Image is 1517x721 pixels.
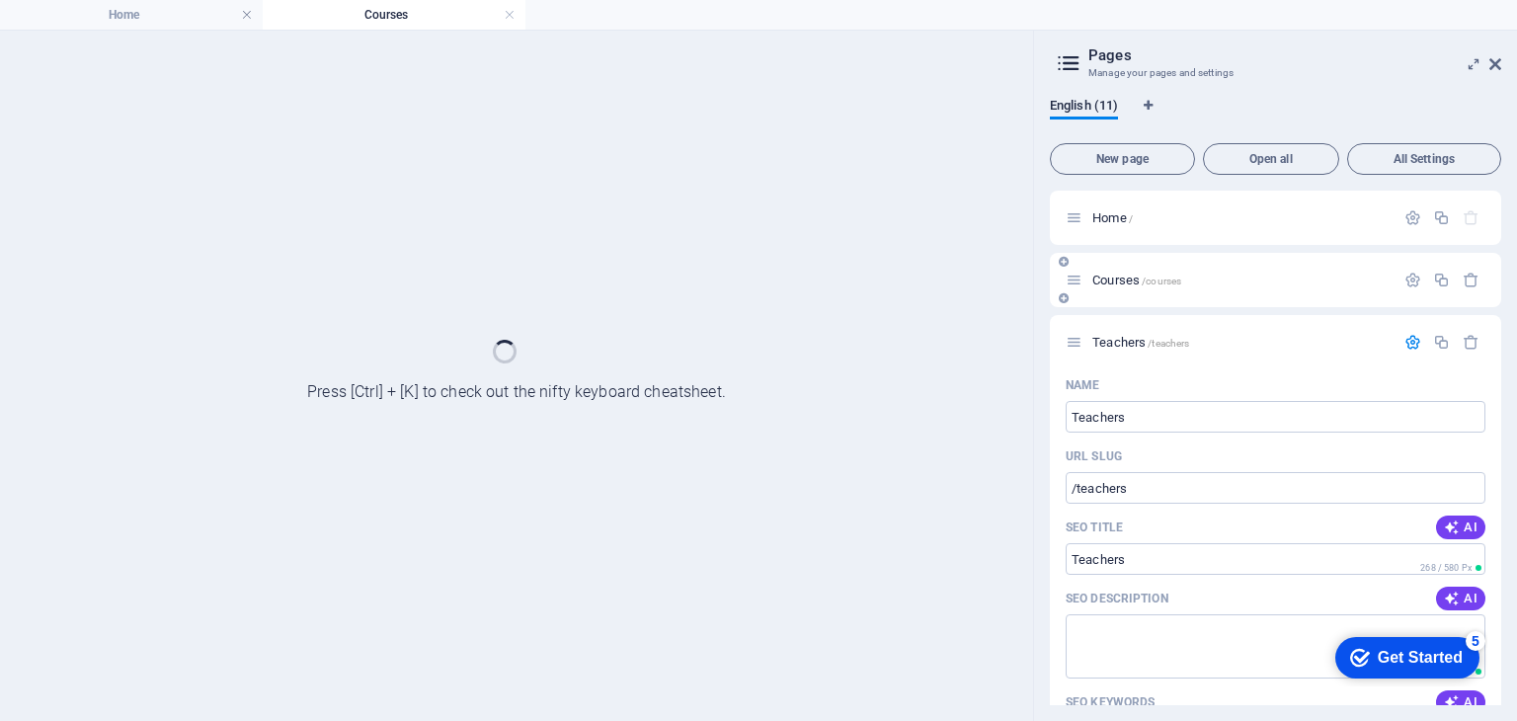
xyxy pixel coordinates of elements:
[1066,694,1155,710] p: SEO Keywords
[58,22,143,40] div: Get Started
[1436,587,1485,610] button: AI
[1066,520,1123,535] p: SEO Title
[1050,143,1195,175] button: New page
[1212,153,1330,165] span: Open all
[1050,98,1501,135] div: Language Tabs
[1433,209,1450,226] div: Duplicate
[16,10,160,51] div: Get Started 5 items remaining, 0% complete
[1066,591,1168,606] label: The text in search results and social media
[1066,448,1122,464] p: URL SLUG
[1050,94,1118,121] span: English (11)
[1066,543,1485,575] input: The page title in search results and browser tabs
[1086,336,1395,349] div: Teachers/teachers
[1088,64,1462,82] h3: Manage your pages and settings
[1404,272,1421,288] div: Settings
[1142,276,1181,286] span: /courses
[1436,690,1485,714] button: AI
[1092,335,1189,350] span: Click to open page
[1066,614,1485,679] textarea: The text in search results and social media
[1066,591,1168,606] p: SEO Description
[1433,272,1450,288] div: Duplicate
[1066,377,1099,393] p: Name
[1347,143,1501,175] button: All Settings
[1092,273,1181,287] span: Courses
[263,4,525,26] h4: Courses
[1463,334,1479,351] div: Remove
[1444,591,1477,606] span: AI
[1066,472,1485,504] input: Last part of the URL for this page
[1416,561,1485,575] span: Calculated pixel length in search results
[1088,46,1501,64] h2: Pages
[146,4,166,24] div: 5
[1444,520,1477,535] span: AI
[1356,153,1492,165] span: All Settings
[1148,338,1189,349] span: /teachers
[1433,334,1450,351] div: Duplicate
[1066,520,1123,535] label: The page title in search results and browser tabs
[1129,213,1133,224] span: /
[1404,334,1421,351] div: Settings
[1404,209,1421,226] div: Settings
[1463,209,1479,226] div: The startpage cannot be deleted
[1436,516,1485,539] button: AI
[1086,211,1395,224] div: Home/
[1444,694,1477,710] span: AI
[1059,153,1186,165] span: New page
[1203,143,1339,175] button: Open all
[1420,563,1472,573] span: 268 / 580 Px
[1092,210,1133,225] span: Home
[1086,274,1395,286] div: Courses/courses
[1066,448,1122,464] label: Last part of the URL for this page
[1463,272,1479,288] div: Remove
